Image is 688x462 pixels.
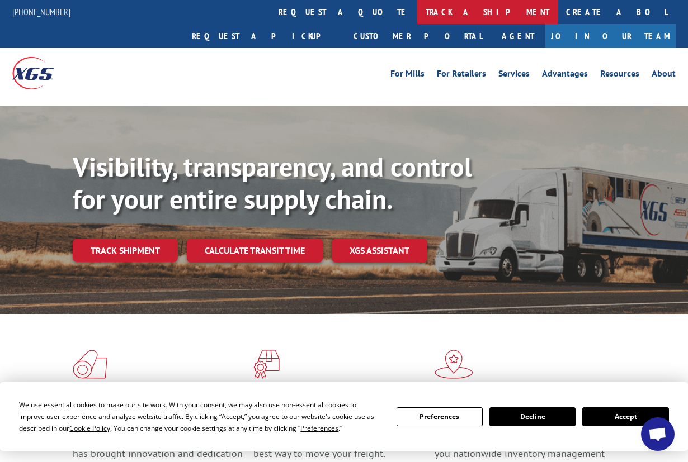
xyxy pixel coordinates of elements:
[545,24,676,48] a: Join Our Team
[491,24,545,48] a: Agent
[390,69,425,82] a: For Mills
[435,350,473,379] img: xgs-icon-flagship-distribution-model-red
[600,69,639,82] a: Resources
[652,69,676,82] a: About
[542,69,588,82] a: Advantages
[73,350,107,379] img: xgs-icon-total-supply-chain-intelligence-red
[498,69,530,82] a: Services
[73,239,178,262] a: Track shipment
[300,423,338,433] span: Preferences
[489,407,576,426] button: Decline
[253,350,280,379] img: xgs-icon-focused-on-flooring-red
[345,24,491,48] a: Customer Portal
[183,24,345,48] a: Request a pickup
[187,239,323,263] a: Calculate transit time
[641,417,675,451] a: Open chat
[73,149,472,216] b: Visibility, transparency, and control for your entire supply chain.
[12,6,70,17] a: [PHONE_NUMBER]
[582,407,668,426] button: Accept
[437,69,486,82] a: For Retailers
[332,239,427,263] a: XGS ASSISTANT
[19,399,383,434] div: We use essential cookies to make our site work. With your consent, we may also use non-essential ...
[397,407,483,426] button: Preferences
[69,423,110,433] span: Cookie Policy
